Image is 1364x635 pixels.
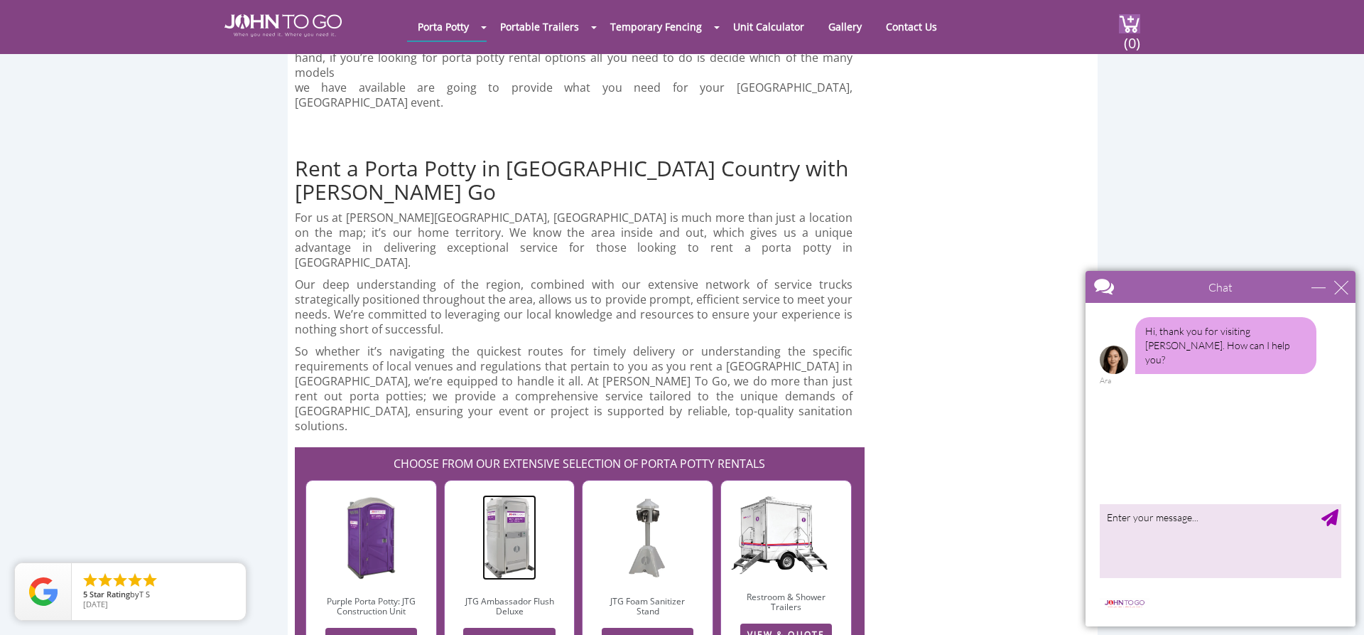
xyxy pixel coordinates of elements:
[224,14,342,37] img: JOHN to go
[126,572,144,589] li: 
[112,572,129,589] li: 
[139,589,150,599] span: T S
[610,595,685,617] a: JTG Foam Sanitizer Stand
[29,577,58,606] img: Review Rating
[818,13,872,41] a: Gallery
[295,277,852,337] p: Our deep understanding of the region, combined with our extensive network of service trucks strat...
[600,13,713,41] a: Temporary Fencing
[327,595,416,617] a: Purple Porta Potty: JTG Construction Unit
[83,590,234,600] span: by
[722,13,815,41] a: Unit Calculator
[141,572,158,589] li: 
[1077,262,1364,635] iframe: Live Chat Box
[97,572,114,589] li: 
[295,124,888,203] h2: Rent a Porta Potty in [GEOGRAPHIC_DATA] Country with [PERSON_NAME] Go
[482,495,537,580] img: Porta Potty Rental Near Me: Rockland County - Porta Potty
[83,589,87,599] span: 5
[407,13,480,41] a: Porta Potty
[721,470,851,576] img: Porta Potty Rental Near Me: Rockland County - Porta Potty
[489,13,590,41] a: Portable Trailers
[344,495,398,580] img: Porta Potty Rental Near Me: Rockland County - Porta Potty
[90,589,130,599] span: Star Rating
[624,495,672,580] img: Porta Potty Rental Near Me: Rockland County - Porta Potty
[295,344,852,434] p: So whether it’s navigating the quickest routes for timely delivery or understanding the specific ...
[83,599,108,609] span: [DATE]
[295,210,852,270] p: For us at [PERSON_NAME][GEOGRAPHIC_DATA], [GEOGRAPHIC_DATA] is much more than just a location on ...
[465,595,554,617] a: JTG Ambassador Flush Deluxe
[302,447,857,473] h2: CHOOSE FROM OUR EXTENSIVE SELECTION OF PORTA POTTY RENTALS
[1123,22,1140,53] span: (0)
[875,13,948,41] a: Contact Us
[82,572,99,589] li: 
[747,591,826,613] a: Restroom & Shower Trailers
[1119,14,1140,33] img: cart a
[295,21,852,110] p: If you’re looking to purchase your own portable toilets for permanent or continued use we have pl...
